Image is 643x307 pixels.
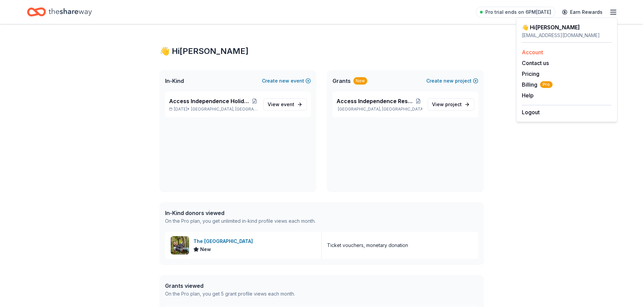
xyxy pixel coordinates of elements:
[169,97,252,105] span: Access Independence Holiday Fundraiser & Community Celebration
[558,6,607,18] a: Earn Rewards
[169,106,258,112] p: [DATE] •
[522,81,553,89] button: BillingPro
[200,245,211,253] span: New
[522,59,549,67] button: Contact us
[522,108,540,116] button: Logout
[445,101,462,107] span: project
[522,91,534,99] button: Help
[428,98,474,111] a: View project
[540,81,553,88] span: Pro
[327,241,408,249] div: Ticket vouchers, monetary donation
[522,23,612,31] div: 👋 Hi [PERSON_NAME]
[432,100,462,109] span: View
[171,236,189,254] img: Image for The Adventure Park
[476,7,555,18] a: Pro trial ends on 6PM[DATE]
[27,4,92,20] a: Home
[337,106,422,112] p: [GEOGRAPHIC_DATA], [GEOGRAPHIC_DATA]
[522,49,543,56] a: Account
[426,77,478,85] button: Createnewproject
[353,77,367,85] div: New
[263,98,307,111] a: View event
[485,8,551,16] span: Pro trial ends on 6PM[DATE]
[332,77,351,85] span: Grants
[191,106,258,112] span: [GEOGRAPHIC_DATA], [GEOGRAPHIC_DATA]
[165,209,316,217] div: In-Kind donors viewed
[193,237,256,245] div: The [GEOGRAPHIC_DATA]
[522,31,612,39] div: [EMAIL_ADDRESS][DOMAIN_NAME]
[165,217,316,225] div: On the Pro plan, you get unlimited in-kind profile views each month.
[262,77,311,85] button: Createnewevent
[337,97,415,105] span: Access Independence Resource & Support Program
[281,101,294,107] span: event
[165,77,184,85] span: In-Kind
[165,290,295,298] div: On the Pro plan, you get 5 grant profile views each month.
[522,81,553,89] span: Billing
[160,46,484,57] div: 👋 Hi [PERSON_NAME]
[444,77,454,85] span: new
[522,70,539,77] a: Pricing
[165,282,295,290] div: Grants viewed
[279,77,289,85] span: new
[268,100,294,109] span: View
